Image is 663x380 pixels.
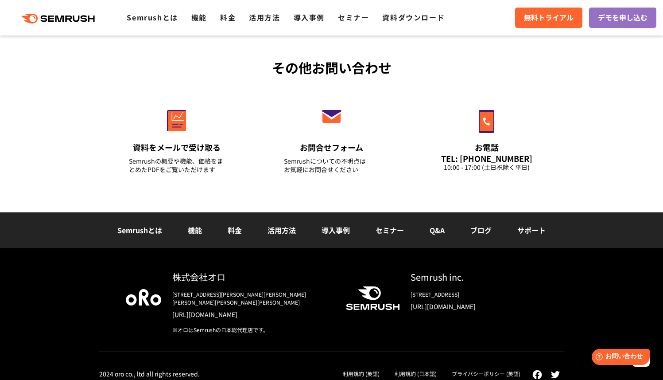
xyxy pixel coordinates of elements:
a: 機能 [188,225,202,235]
img: twitter [551,371,560,378]
a: Semrushとは [127,12,178,23]
a: 導入事例 [294,12,325,23]
div: 2024 oro co., ltd all rights reserved. [99,370,200,378]
a: セミナー [376,225,404,235]
a: 導入事例 [322,225,350,235]
div: TEL: [PHONE_NUMBER] [439,153,535,163]
a: デモを申し込む [589,8,656,28]
div: お問合せフォーム [284,142,380,153]
a: お問合せフォーム Semrushについての不明点はお気軽にお問合せください [265,91,398,185]
img: facebook [532,370,542,380]
div: Semrush inc. [411,270,538,283]
div: ※オロはSemrushの日本総代理店です。 [172,326,332,334]
a: ブログ [470,225,492,235]
div: 株式会社オロ [172,270,332,283]
div: [STREET_ADDRESS][PERSON_NAME][PERSON_NAME][PERSON_NAME][PERSON_NAME][PERSON_NAME] [172,290,332,306]
a: サポート [517,225,546,235]
a: [URL][DOMAIN_NAME] [411,302,538,311]
div: 10:00 - 17:00 (土日祝除く平日) [439,163,535,172]
div: お電話 [439,142,535,153]
div: Semrushの概要や機能、価格をまとめたPDFをご覧いただけます [129,157,225,174]
img: oro company [126,289,161,305]
a: Q&A [430,225,445,235]
a: 活用方法 [268,225,296,235]
span: デモを申し込む [598,12,647,24]
a: セミナー [338,12,369,23]
a: 機能 [191,12,207,23]
a: プライバシーポリシー (英語) [452,370,520,377]
span: 無料トライアル [524,12,574,24]
a: 資料をメールで受け取る Semrushの概要や機能、価格をまとめたPDFをご覧いただけます [110,91,243,185]
a: 資料ダウンロード [382,12,445,23]
div: 資料をメールで受け取る [129,142,225,153]
div: [STREET_ADDRESS] [411,290,538,298]
a: 利用規約 (日本語) [395,370,437,377]
div: その他お問い合わせ [99,58,564,78]
a: 無料トライアル [515,8,582,28]
a: [URL][DOMAIN_NAME] [172,310,332,319]
a: 料金 [220,12,236,23]
iframe: Help widget launcher [584,345,653,370]
a: Semrushとは [117,225,162,235]
div: Semrushについての不明点は お気軽にお問合せください [284,157,380,174]
a: 利用規約 (英語) [343,370,380,377]
a: 活用方法 [249,12,280,23]
a: 料金 [228,225,242,235]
